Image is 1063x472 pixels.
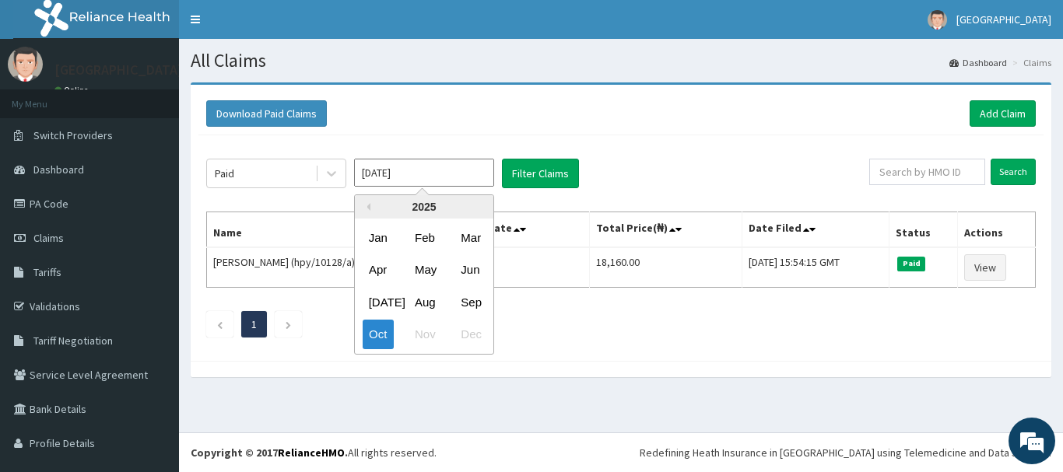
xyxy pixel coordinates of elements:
div: Choose January 2025 [363,223,394,252]
div: Choose April 2025 [363,256,394,285]
div: Choose August 2025 [409,288,440,316]
h1: All Claims [191,51,1051,71]
span: Dashboard [33,163,84,177]
div: Redefining Heath Insurance in [GEOGRAPHIC_DATA] using Telemedicine and Data Science! [640,445,1051,460]
div: Choose September 2025 [454,288,486,316]
img: d_794563401_company_1708531726252_794563401 [29,78,63,117]
a: View [964,254,1006,281]
button: Download Paid Claims [206,100,327,127]
a: Next page [285,317,292,331]
button: Previous Year [363,203,370,211]
div: month 2025-10 [355,222,493,351]
button: Filter Claims [502,159,579,188]
td: 18,160.00 [590,247,742,288]
div: Choose October 2025 [363,320,394,349]
input: Select Month and Year [354,159,494,187]
span: Claims [33,231,64,245]
span: Switch Providers [33,128,113,142]
textarea: Type your message and hit 'Enter' [8,310,296,365]
p: [GEOGRAPHIC_DATA] [54,63,183,77]
div: Choose June 2025 [454,256,486,285]
div: Paid [215,166,234,181]
span: We're online! [90,138,215,295]
input: Search by HMO ID [869,159,985,185]
a: Online [54,85,92,96]
a: Page 1 is your current page [251,317,257,331]
span: Tariff Negotiation [33,334,113,348]
span: [GEOGRAPHIC_DATA] [956,12,1051,26]
th: Status [889,212,957,248]
footer: All rights reserved. [179,432,1063,472]
div: Choose March 2025 [454,223,486,252]
div: 2025 [355,195,493,219]
li: Claims [1009,56,1051,69]
img: User Image [928,10,947,30]
th: Actions [957,212,1035,248]
th: Total Price(₦) [590,212,742,248]
th: Name [207,212,426,248]
span: Paid [897,257,925,271]
div: Choose February 2025 [409,223,440,252]
div: Chat with us now [81,87,261,107]
strong: Copyright © 2017 . [191,446,348,460]
th: Date Filed [742,212,889,248]
a: Add Claim [970,100,1036,127]
a: Previous page [216,317,223,331]
span: Tariffs [33,265,61,279]
div: Choose May 2025 [409,256,440,285]
input: Search [991,159,1036,185]
div: Choose July 2025 [363,288,394,316]
a: Dashboard [949,56,1007,69]
a: RelianceHMO [278,446,345,460]
td: [PERSON_NAME] (hpy/10128/a) [207,247,426,288]
td: [DATE] 15:54:15 GMT [742,247,889,288]
div: Minimize live chat window [255,8,293,45]
img: User Image [8,47,43,82]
